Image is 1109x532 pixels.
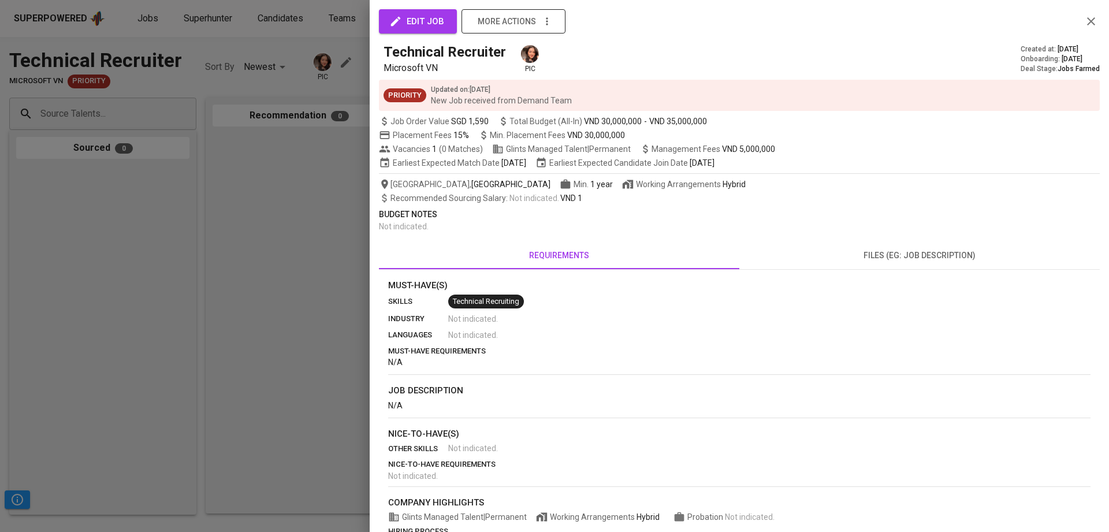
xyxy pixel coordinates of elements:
[462,9,565,34] button: more actions
[453,131,469,140] span: 15%
[637,511,660,523] div: Hybrid
[388,471,438,481] span: Not indicated .
[622,178,746,190] span: Working Arrangements
[384,43,506,61] h5: Technical Recruiter
[388,313,448,325] p: industry
[379,9,457,34] button: edit job
[535,157,714,169] span: Earliest Expected Candidate Join Date
[430,143,437,155] span: 1
[521,45,539,63] img: thao.thai@glints.com
[386,248,732,263] span: requirements
[448,313,498,325] span: Not indicated .
[379,209,1100,221] p: Budget Notes
[690,157,714,169] span: [DATE]
[388,427,1091,441] p: nice-to-have(s)
[388,401,403,410] span: N/A
[384,90,426,101] span: Priority
[590,180,613,189] span: 1 year
[644,116,647,127] span: -
[388,358,403,367] span: N/A
[388,496,1091,509] p: company highlights
[379,157,526,169] span: Earliest Expected Match Date
[1058,44,1078,54] span: [DATE]
[388,296,448,307] p: skills
[379,178,550,190] span: [GEOGRAPHIC_DATA] ,
[392,14,444,29] span: edit job
[1058,65,1100,73] span: Jobs Farmed
[431,84,572,95] p: Updated on : [DATE]
[725,512,775,522] span: Not indicated .
[520,44,540,74] div: pic
[448,442,498,454] span: Not indicated .
[451,116,489,127] span: SGD 1,590
[388,329,448,341] p: languages
[379,222,429,231] span: Not indicated .
[492,143,631,155] span: Glints Managed Talent | Permanent
[687,512,725,522] span: Probation
[431,95,572,106] p: New Job received from Demand Team
[388,279,1091,292] p: Must-Have(s)
[501,157,526,169] span: [DATE]
[746,248,1093,263] span: files (eg: job description)
[574,180,613,189] span: Min.
[448,329,498,341] span: Not indicated .
[388,511,527,523] span: Glints Managed Talent | Permanent
[388,459,1091,470] p: nice-to-have requirements
[379,116,489,127] span: Job Order Value
[584,116,642,127] span: VND 30,000,000
[509,194,559,203] span: Not indicated .
[390,194,509,203] span: Recommended Sourcing Salary :
[393,131,469,140] span: Placement Fees
[652,144,775,154] span: Management Fees
[649,116,707,127] span: VND 35,000,000
[448,296,524,307] span: Technical Recruiting
[1021,54,1100,64] div: Onboarding :
[388,345,1091,357] p: must-have requirements
[1021,44,1100,54] div: Created at :
[388,443,448,455] p: other skills
[722,144,775,154] span: VND 5,000,000
[560,194,582,203] span: VND 1
[384,62,438,73] span: Microsoft VN
[478,14,536,29] span: more actions
[471,178,550,190] span: [GEOGRAPHIC_DATA]
[1062,54,1082,64] span: [DATE]
[536,511,660,523] span: Working Arrangements
[723,178,746,190] div: Hybrid
[567,131,625,140] span: VND 30,000,000
[490,131,625,140] span: Min. Placement Fees
[388,384,1091,397] p: job description
[498,116,707,127] span: Total Budget (All-In)
[1021,64,1100,74] div: Deal Stage :
[379,143,483,155] span: Vacancies ( 0 Matches )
